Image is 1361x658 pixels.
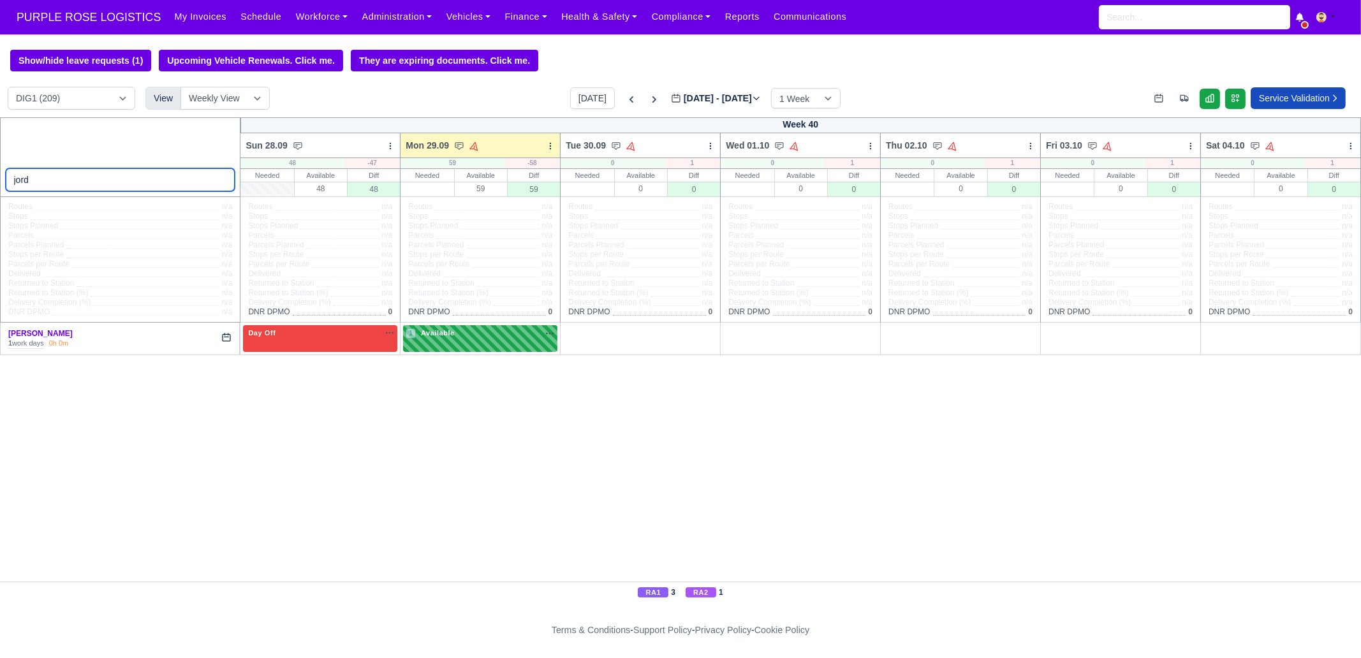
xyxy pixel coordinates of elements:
div: Diff [508,169,560,182]
div: 0 [1254,182,1307,195]
span: 0 [1188,307,1193,316]
span: n/a [1022,279,1033,288]
span: Stops [8,212,28,221]
span: n/a [222,279,233,288]
span: Returned to Station (%) [8,288,88,298]
span: Returned to Station [728,279,794,288]
span: n/a [1182,269,1193,278]
span: n/a [1182,202,1193,211]
span: Stops per Route [728,250,784,260]
span: n/a [542,240,553,249]
a: Compliance [645,4,718,29]
span: Stops [888,212,908,221]
span: Tue 30.09 [566,139,606,152]
span: n/a [382,240,393,249]
input: Search contractors... [6,168,235,191]
span: n/a [1342,240,1353,249]
span: RA2 [686,587,716,597]
span: n/a [542,288,553,297]
div: 59 [401,158,504,168]
span: Returned to Station [1209,279,1274,288]
span: n/a [1342,288,1353,297]
span: n/a [222,288,233,297]
span: n/a [1182,298,1193,307]
span: DNR DPMO [8,307,50,317]
span: n/a [1342,298,1353,307]
span: Delivery Completion (%) [568,298,651,307]
div: - - - [317,623,1044,638]
span: Delivered [408,269,441,279]
span: Returned to Station (%) [248,288,328,298]
span: n/a [382,260,393,268]
span: n/a [542,260,553,268]
span: n/a [702,260,713,268]
div: 0 [668,182,720,196]
span: n/a [1022,250,1033,259]
div: 0 [988,182,1040,196]
div: 1 [665,158,720,168]
span: Parcels Planned [1209,240,1264,250]
span: Delivery Completion (%) [408,298,490,307]
span: n/a [1182,279,1193,288]
a: Vehicles [439,4,498,29]
span: n/a [862,260,872,268]
span: Delivery Completion (%) [1048,298,1131,307]
span: n/a [1182,260,1193,268]
span: DNR DPMO [248,307,290,317]
a: Terms & Conditions [552,625,630,635]
button: Show/hide leave requests (1) [10,50,151,71]
div: 59 [508,182,560,196]
a: Service Validation [1251,87,1346,109]
span: Delivered [1048,269,1081,279]
span: Returned to Station [568,279,634,288]
span: n/a [382,269,393,278]
div: Needed [240,169,293,182]
span: Stops Planned [1048,221,1098,231]
span: n/a [382,298,393,307]
span: 0 [1028,307,1033,316]
span: n/a [702,269,713,278]
span: Parcels [8,231,34,240]
span: n/a [862,269,872,278]
span: Parcels Planned [728,240,784,250]
span: 0 [548,307,553,316]
span: n/a [542,269,553,278]
span: Stops per Route [888,250,944,260]
span: Returned to Station (%) [1048,288,1128,298]
span: n/a [382,288,393,297]
div: Needed [1201,169,1254,182]
span: Parcels [408,231,434,240]
span: n/a [1342,212,1353,221]
span: n/a [1342,231,1353,240]
span: n/a [702,298,713,307]
span: Stops per Route [8,250,64,260]
span: n/a [1182,250,1193,259]
span: Stops per Route [248,250,304,260]
a: Upcoming Vehicle Renewals. Click me. [159,50,343,71]
span: Parcels per Route [1048,260,1110,269]
span: Parcels per Route [248,260,309,269]
span: n/a [222,212,233,221]
div: Diff [668,169,720,182]
span: Delivered [8,269,41,279]
div: 0 [561,158,664,168]
span: n/a [702,202,713,211]
div: Diff [988,169,1040,182]
span: Stops [1048,212,1068,221]
span: n/a [862,202,872,211]
span: n/a [382,231,393,240]
span: n/a [222,202,233,211]
div: 48 [295,182,347,195]
span: n/a [862,250,872,259]
span: Parcels Planned [568,240,624,250]
div: 0 [1201,158,1304,168]
a: Schedule [233,4,288,29]
span: 0 [1348,307,1353,316]
span: n/a [702,250,713,259]
div: 1 [985,158,1040,168]
span: Stops [728,212,748,221]
span: n/a [542,212,553,221]
iframe: Chat Widget [1297,597,1361,658]
span: Stops [408,212,428,221]
span: n/a [1022,269,1033,278]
